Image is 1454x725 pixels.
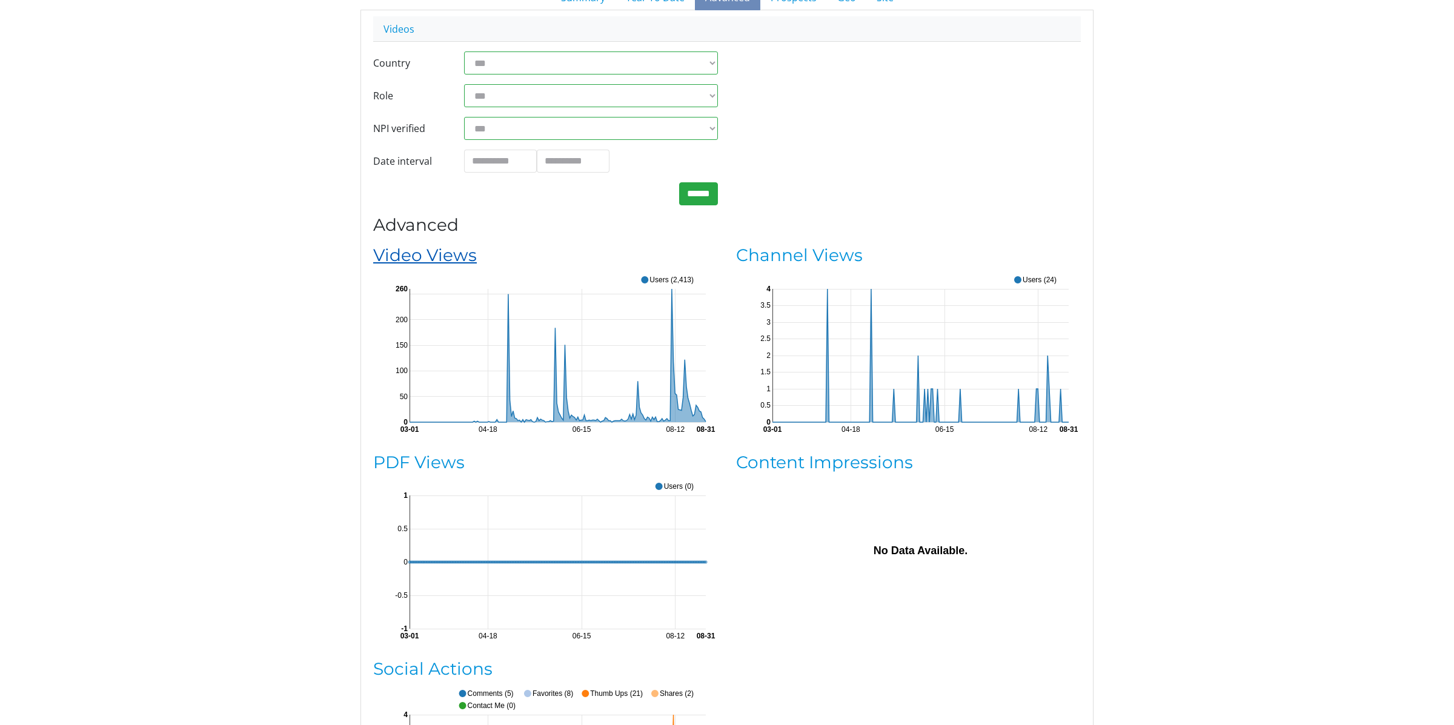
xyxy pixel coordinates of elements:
a: Social Actions [373,658,493,679]
text: Favorites (8) [533,689,573,698]
label: Country [364,51,455,74]
text: No Data Available. [874,545,968,557]
text: Users (2,413) [649,275,694,283]
a: PDF Views [373,452,465,472]
a: Videos [373,16,425,42]
text: Comments (5) [468,689,514,698]
text: Shares (2) [660,689,694,698]
label: NPI verified [364,117,455,140]
a: Content Impressions [736,452,913,472]
text: Contact Me (0) [468,701,516,710]
a: Channel Views [736,245,863,265]
label: Date interval [364,150,455,173]
a: Video Views [373,245,477,265]
text: Thumb Ups (21) [590,689,643,698]
text: Users (24) [1023,275,1057,283]
text: Users (0) [664,482,694,491]
h3: Advanced [373,215,1081,236]
label: Role [364,84,455,107]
